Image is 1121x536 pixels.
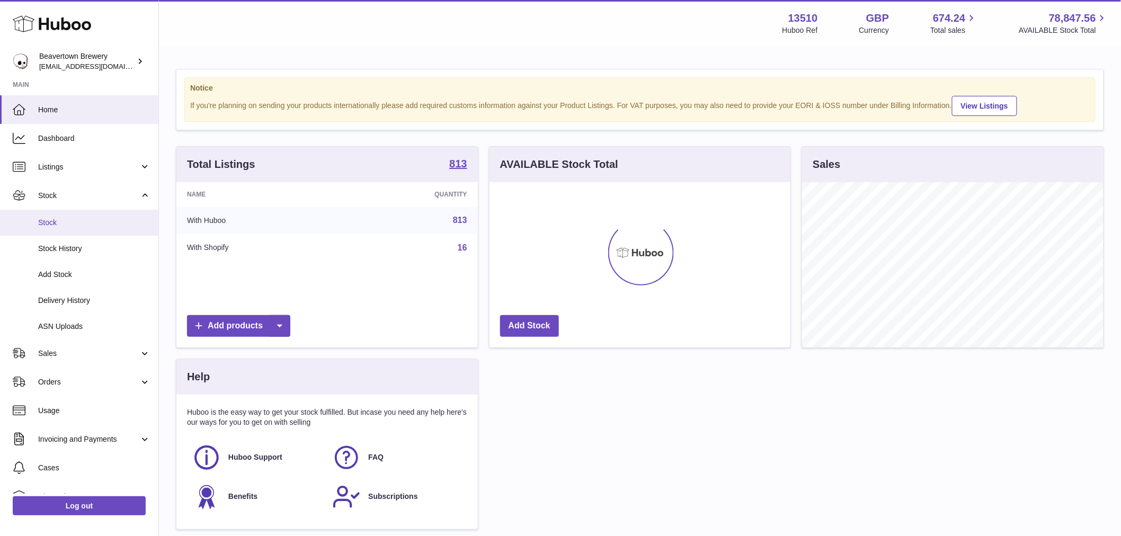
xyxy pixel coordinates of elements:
[38,492,150,502] span: Channels
[859,25,889,35] div: Currency
[39,62,156,70] span: [EMAIL_ADDRESS][DOMAIN_NAME]
[1049,11,1096,25] span: 78,847.56
[190,94,1090,116] div: If you're planning on sending your products internationally please add required customs informati...
[39,51,135,72] div: Beavertown Brewery
[187,157,255,172] h3: Total Listings
[228,452,282,462] span: Huboo Support
[187,370,210,384] h3: Help
[176,207,339,234] td: With Huboo
[458,243,467,252] a: 16
[866,11,889,25] strong: GBP
[228,492,257,502] span: Benefits
[332,443,461,472] a: FAQ
[952,96,1017,116] a: View Listings
[449,158,467,169] strong: 813
[1019,11,1108,35] a: 78,847.56 AVAILABLE Stock Total
[13,496,146,515] a: Log out
[38,218,150,228] span: Stock
[38,133,150,144] span: Dashboard
[930,11,977,35] a: 674.24 Total sales
[38,406,150,416] span: Usage
[192,483,322,511] a: Benefits
[453,216,467,225] a: 813
[1019,25,1108,35] span: AVAILABLE Stock Total
[187,407,467,427] p: Huboo is the easy way to get your stock fulfilled. But incase you need any help here's our ways f...
[500,315,559,337] a: Add Stock
[38,270,150,280] span: Add Stock
[368,452,384,462] span: FAQ
[176,182,339,207] th: Name
[38,463,150,473] span: Cases
[782,25,818,35] div: Huboo Ref
[449,158,467,171] a: 813
[190,83,1090,93] strong: Notice
[788,11,818,25] strong: 13510
[332,483,461,511] a: Subscriptions
[38,296,150,306] span: Delivery History
[933,11,965,25] span: 674.24
[38,105,150,115] span: Home
[930,25,977,35] span: Total sales
[38,244,150,254] span: Stock History
[176,234,339,262] td: With Shopify
[38,321,150,332] span: ASN Uploads
[38,349,139,359] span: Sales
[368,492,417,502] span: Subscriptions
[13,53,29,69] img: aoife@beavertownbrewery.co.uk
[38,191,139,201] span: Stock
[38,434,139,444] span: Invoicing and Payments
[192,443,322,472] a: Huboo Support
[187,315,290,337] a: Add products
[339,182,478,207] th: Quantity
[500,157,618,172] h3: AVAILABLE Stock Total
[38,377,139,387] span: Orders
[813,157,840,172] h3: Sales
[38,162,139,172] span: Listings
